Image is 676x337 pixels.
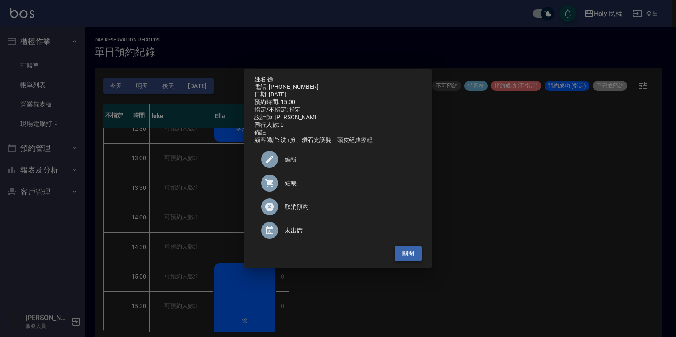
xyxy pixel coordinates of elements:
[285,155,415,164] span: 編輯
[254,137,422,144] div: 顧客備註: 洗+剪、鑽石光護髮、頭皮經典療程
[254,106,422,114] div: 指定/不指定: 指定
[254,171,422,195] a: 結帳
[285,226,415,235] span: 未出席
[254,148,422,171] div: 編輯
[254,83,422,91] div: 電話: [PHONE_NUMBER]
[254,114,422,121] div: 設計師: [PERSON_NAME]
[254,219,422,242] div: 未出席
[254,121,422,129] div: 同行人數: 0
[395,246,422,261] button: 關閉
[254,76,422,83] p: 姓名:
[267,76,273,82] a: 徐
[285,203,415,211] span: 取消預約
[254,99,422,106] div: 預約時間: 15:00
[285,179,415,188] span: 結帳
[254,129,422,137] div: 備註:
[254,195,422,219] div: 取消預約
[254,91,422,99] div: 日期: [DATE]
